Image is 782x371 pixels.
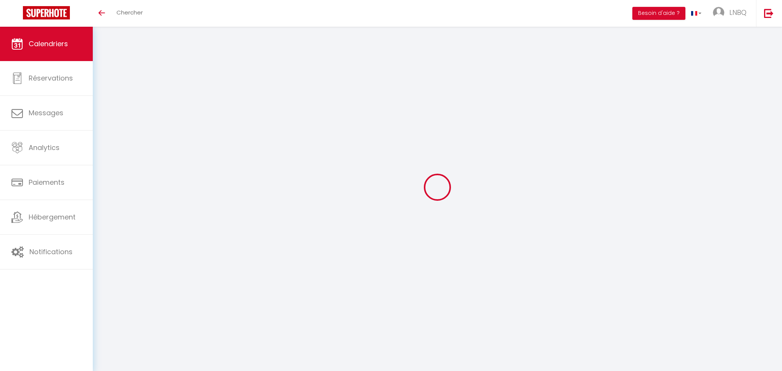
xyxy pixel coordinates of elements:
[29,177,65,187] span: Paiements
[116,8,143,16] span: Chercher
[764,8,774,18] img: logout
[29,247,73,256] span: Notifications
[29,73,73,83] span: Réservations
[29,143,60,152] span: Analytics
[632,7,685,20] button: Besoin d'aide ?
[29,108,63,118] span: Messages
[29,39,68,48] span: Calendriers
[23,6,70,19] img: Super Booking
[713,7,724,18] img: ...
[29,212,76,222] span: Hébergement
[729,8,746,17] span: LNBQ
